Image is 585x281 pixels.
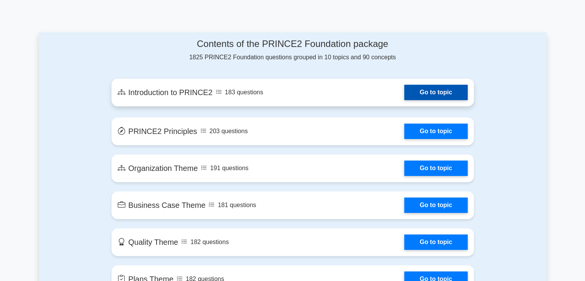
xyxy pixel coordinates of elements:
[404,197,467,213] a: Go to topic
[404,85,467,100] a: Go to topic
[112,38,474,62] div: 1825 PRINCE2 Foundation questions grouped in 10 topics and 90 concepts
[404,234,467,250] a: Go to topic
[112,38,474,50] h4: Contents of the PRINCE2 Foundation package
[404,124,467,139] a: Go to topic
[404,161,467,176] a: Go to topic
